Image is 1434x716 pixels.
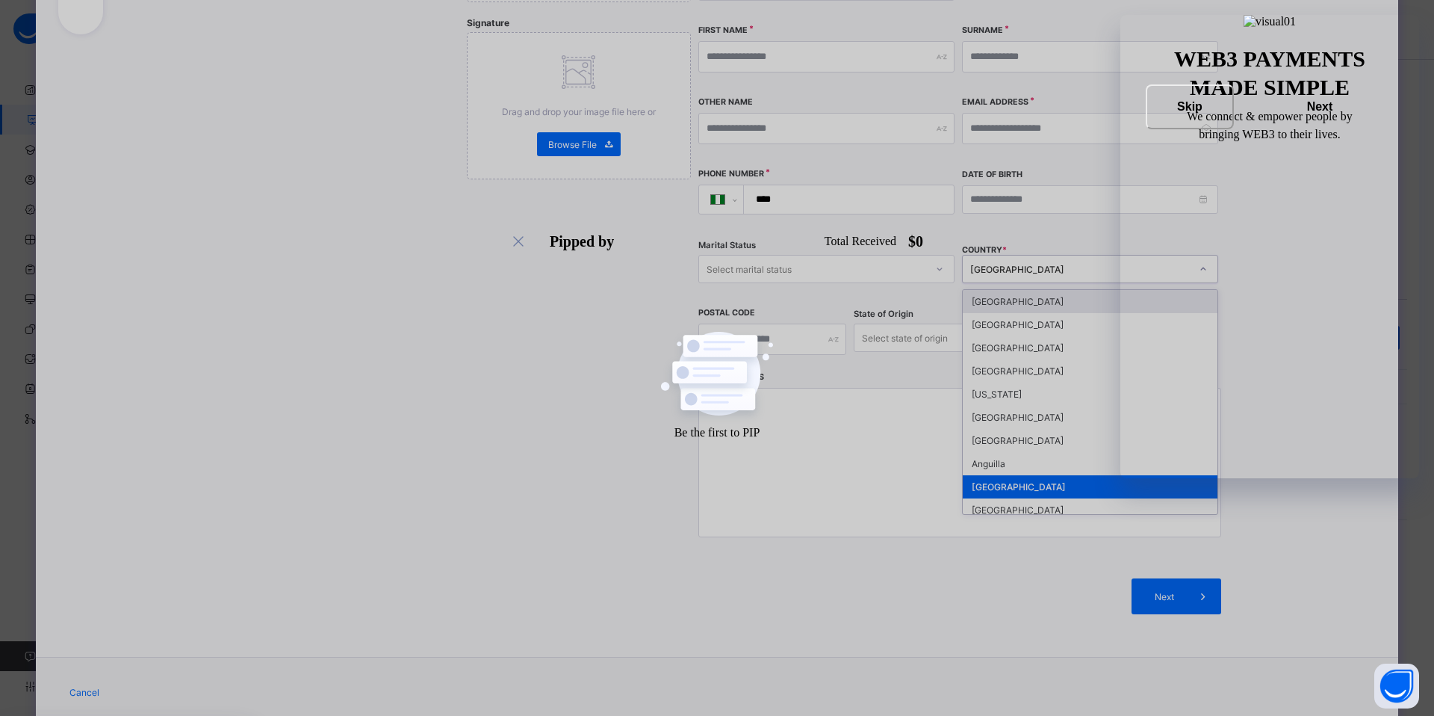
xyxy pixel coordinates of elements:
[550,231,614,252] div: Pipped by
[1374,664,1419,709] button: Open asap
[674,424,760,442] div: Be the first to PIP
[1146,84,1234,129] button: Skip
[825,232,896,250] div: Total Received
[908,231,923,252] div: $ 0
[1246,84,1394,129] button: Next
